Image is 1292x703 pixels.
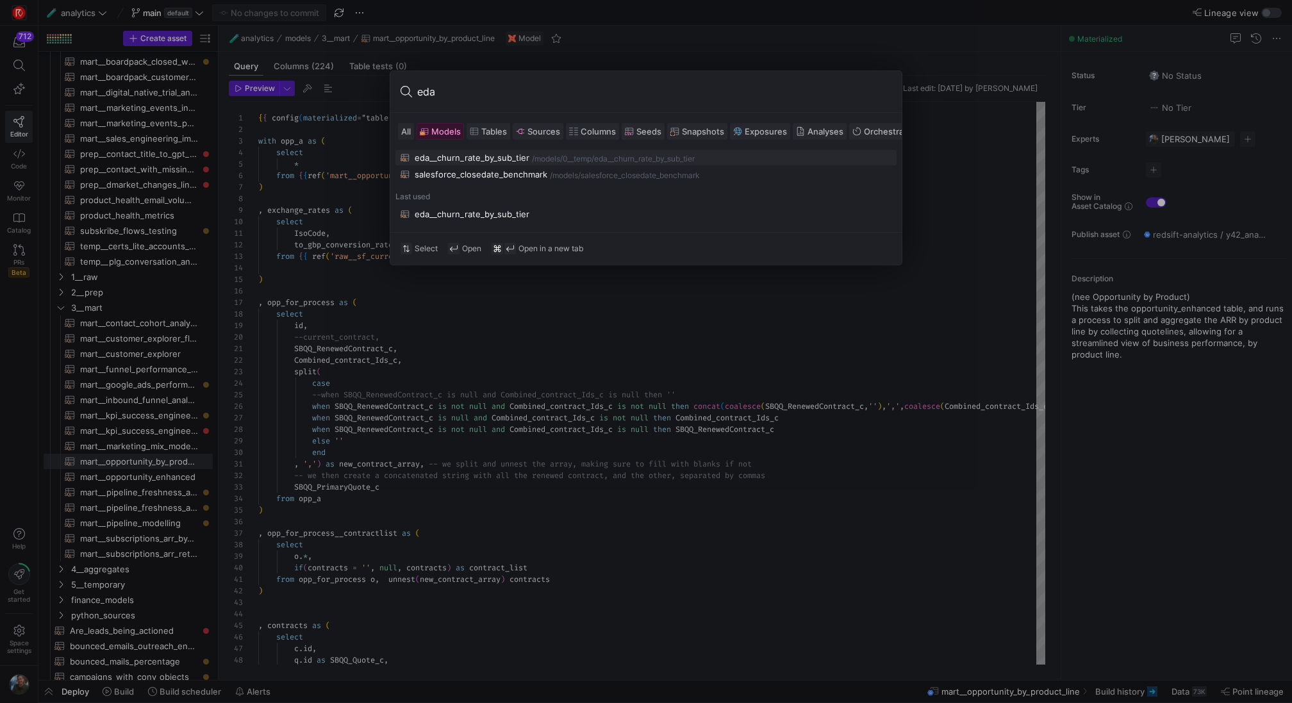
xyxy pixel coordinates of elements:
[566,123,619,140] button: Columns
[581,126,616,136] span: Columns
[550,171,578,180] div: /models
[808,126,843,136] span: Analyses
[401,243,438,254] div: Select
[415,209,529,219] div: eda__churn_rate_by_sub_tier
[864,126,923,136] span: Orchestrations
[481,126,507,136] span: Tables
[622,123,665,140] button: Seeds
[415,153,529,163] div: eda__churn_rate_by_sub_tier
[793,123,847,140] button: Analyses
[417,81,891,102] input: Search or run a command
[467,123,510,140] button: Tables
[682,126,724,136] span: Snapshots
[431,126,461,136] span: Models
[417,123,464,140] button: Models
[578,171,700,180] div: /salesforce_closedate_benchmark
[849,123,927,140] button: Orchestrations
[592,154,695,163] div: /eda__churn_rate_by_sub_tier
[527,126,560,136] span: Sources
[395,192,897,201] div: Last used
[745,126,787,136] span: Exposures
[398,123,414,140] button: All
[667,123,727,140] button: Snapshots
[563,154,592,163] div: 0__temp
[532,154,563,163] div: /models/
[492,243,583,254] div: Open in a new tab
[636,126,661,136] span: Seeds
[513,123,563,140] button: Sources
[492,243,503,254] span: ⌘
[401,126,411,136] span: All
[415,169,547,179] div: salesforce_closedate_benchmark
[730,123,790,140] button: Exposures
[448,243,481,254] div: Open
